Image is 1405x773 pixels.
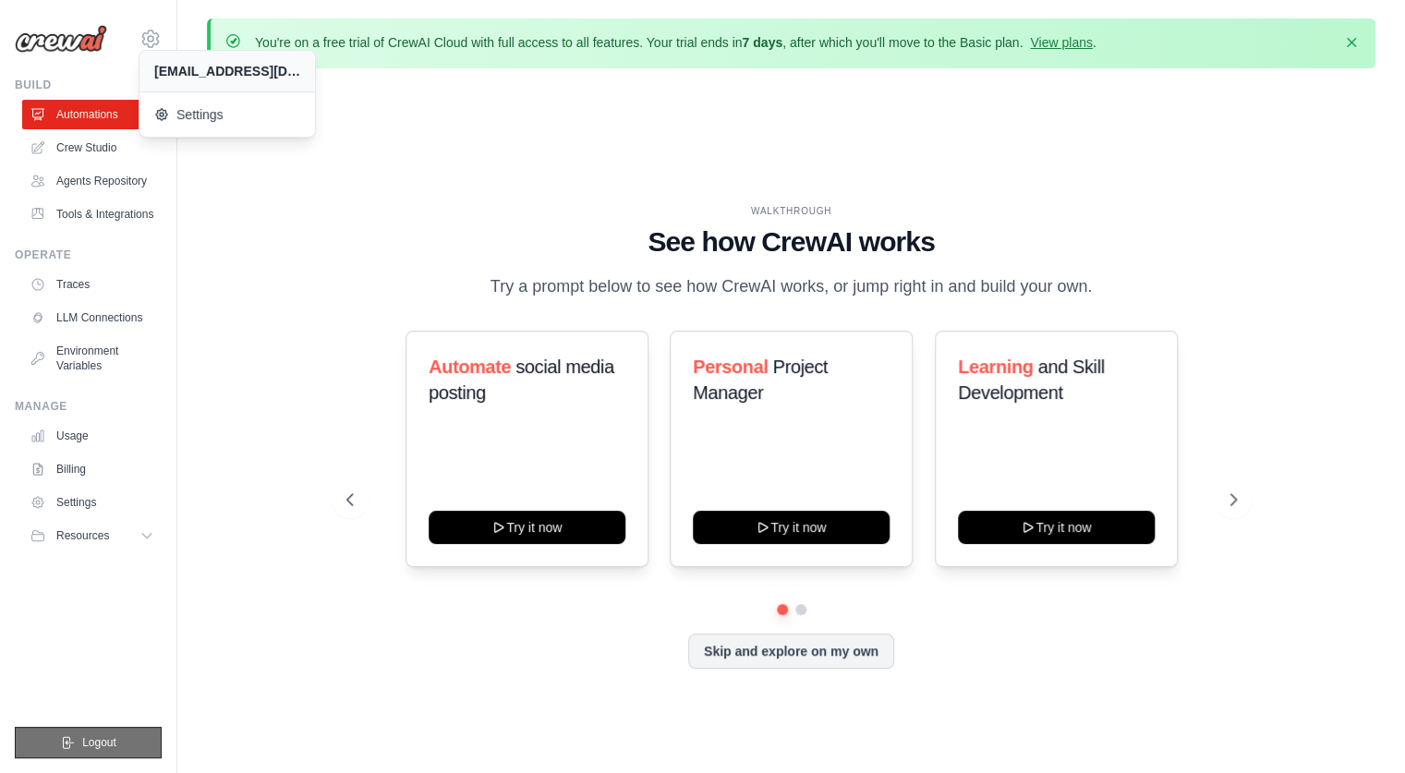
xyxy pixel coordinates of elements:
span: Automate [429,356,511,377]
a: Crew Studio [22,133,162,163]
button: Skip and explore on my own [688,634,894,669]
span: Personal [693,356,768,377]
h1: See how CrewAI works [346,225,1237,259]
p: You're on a free trial of CrewAI Cloud with full access to all features. Your trial ends in , aft... [255,33,1096,52]
a: Agents Repository [22,166,162,196]
div: Manage [15,399,162,414]
span: and Skill Development [958,356,1104,403]
div: Operate [15,248,162,262]
strong: 7 days [742,35,782,50]
div: WALKTHROUGH [346,204,1237,218]
span: Resources [56,528,109,543]
p: Try a prompt below to see how CrewAI works, or jump right in and build your own. [481,273,1102,300]
div: Build [15,78,162,92]
span: Project Manager [693,356,828,403]
a: View plans [1030,35,1092,50]
button: Try it now [958,511,1155,544]
a: Traces [22,270,162,299]
button: Logout [15,727,162,758]
button: Resources [22,521,162,550]
div: [EMAIL_ADDRESS][DOMAIN_NAME] [154,62,300,80]
a: Environment Variables [22,336,162,380]
a: Billing [22,454,162,484]
a: LLM Connections [22,303,162,332]
span: Learning [958,356,1033,377]
a: Automations [22,100,162,129]
img: Logo [15,25,107,53]
span: social media posting [429,356,614,403]
a: Usage [22,421,162,451]
span: Settings [154,105,300,124]
button: Try it now [429,511,625,544]
a: Tools & Integrations [22,199,162,229]
a: Settings [139,96,315,133]
span: Logout [82,735,116,750]
button: Try it now [693,511,890,544]
a: Settings [22,488,162,517]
